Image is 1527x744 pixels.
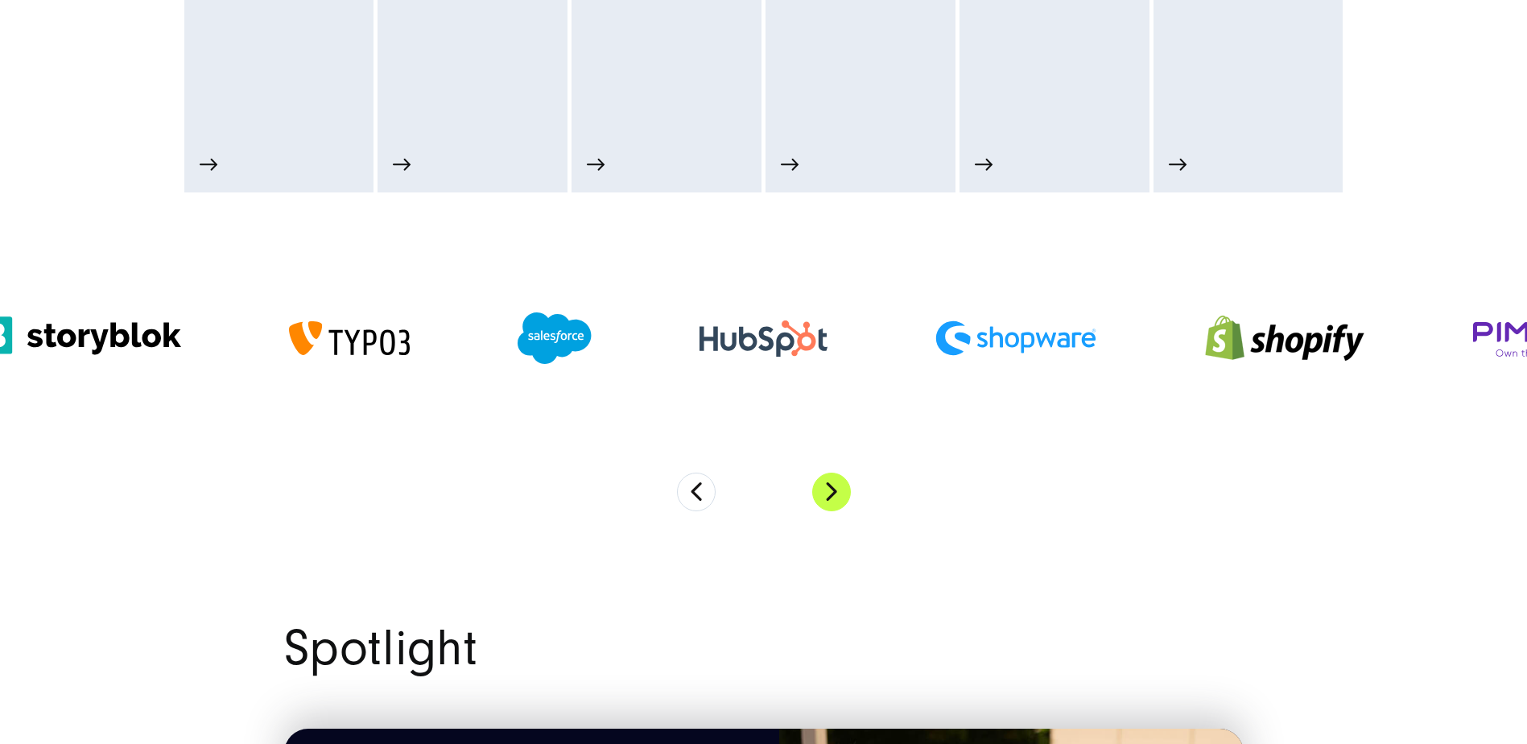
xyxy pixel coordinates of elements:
[518,312,592,364] img: Salesforce Partner Agentur - Digitalagentur SUNZINET
[284,624,1244,673] h2: Spotlight
[812,473,851,511] button: Next
[700,320,827,357] img: HubSpot Gold Partner Agentur - Digitalagentur SUNZINET
[289,321,410,355] img: TYPO3 Gold Memeber Agentur - Digitalagentur für TYPO3 CMS Entwicklung SUNZINET
[935,320,1096,356] img: Shopware Partner Agentur - Digitalagentur SUNZINET
[677,473,716,511] button: Previous
[1204,295,1365,382] img: Shopify Partner Agentur - Digitalagentur SUNZINET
